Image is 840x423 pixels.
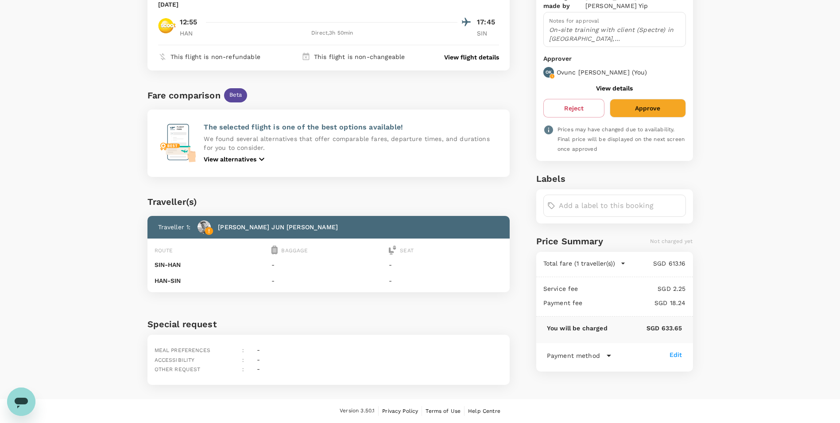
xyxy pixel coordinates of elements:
[158,223,191,231] p: Traveller 1 :
[271,260,385,269] p: -
[253,352,260,365] div: -
[468,408,500,414] span: Help Centre
[224,91,248,99] span: Beta
[670,350,682,359] div: Edit
[543,99,604,117] button: Reject
[543,298,583,307] p: Payment fee
[549,18,600,24] span: Notes for approval
[477,29,499,38] p: SIN
[543,259,626,268] button: Total fare (1 traveller(s))
[536,172,693,186] h6: Labels
[197,220,211,234] img: avatar-66cf426a2bd72.png
[596,85,633,92] button: View details
[204,154,267,164] button: View alternatives
[610,99,685,117] button: Approve
[204,134,499,152] p: We found several alternatives that offer comparable fares, departure times, and durations for you...
[242,347,244,353] span: :
[546,69,552,75] p: OK
[543,259,615,268] p: Total fare (1 traveller(s))
[547,351,600,360] p: Payment method
[253,361,260,374] div: -
[340,407,375,415] span: Version 3.50.1
[444,53,499,62] button: View flight details
[158,17,176,35] img: TR
[170,52,260,61] p: This flight is non-refundable
[650,238,693,244] span: Not charged yet
[180,17,197,27] p: 12:55
[204,122,499,133] p: The selected flight is one of the best options available!
[281,247,308,254] span: Baggage
[382,406,418,416] a: Privacy Policy
[155,357,195,363] span: Accessibility
[549,25,680,43] p: On-site training with client (Spectre) in [GEOGRAPHIC_DATA], [GEOGRAPHIC_DATA].
[314,52,405,61] p: This flight is non-changeable
[557,68,647,77] p: Ovunc [PERSON_NAME] ( You )
[218,223,338,231] p: [PERSON_NAME] JUN [PERSON_NAME]
[389,260,503,269] p: -
[389,276,503,285] p: -
[477,17,499,27] p: 17:45
[426,406,461,416] a: Terms of Use
[242,357,244,363] span: :
[271,246,278,255] img: baggage-icon
[242,366,244,372] span: :
[583,298,686,307] p: SGD 18.24
[578,284,686,293] p: SGD 2.25
[559,199,682,213] input: Add a label to this booking
[468,406,500,416] a: Help Centre
[147,195,510,209] div: Traveller(s)
[155,276,268,285] p: HAN - SIN
[626,259,686,268] p: SGD 613.16
[207,29,458,38] div: Direct , 3h 50min
[536,234,603,248] h6: Price Summary
[147,88,221,102] div: Fare comparison
[389,246,396,255] img: seat-icon
[155,347,210,353] span: Meal preferences
[253,342,260,355] div: -
[155,366,201,372] span: Other request
[547,324,608,333] p: You will be charged
[608,324,682,333] p: SGD 633.65
[155,260,268,269] p: SIN - HAN
[147,317,510,331] h6: Special request
[7,388,35,416] iframe: Button to launch messaging window
[400,247,414,254] span: Seat
[180,29,202,38] p: HAN
[204,155,256,164] p: View alternatives
[271,276,385,285] p: -
[543,54,686,63] p: Approver
[382,408,418,414] span: Privacy Policy
[557,126,685,152] span: Prices may have changed due to availability. Final price will be displayed on the next screen onc...
[426,408,461,414] span: Terms of Use
[543,284,578,293] p: Service fee
[155,247,173,254] span: Route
